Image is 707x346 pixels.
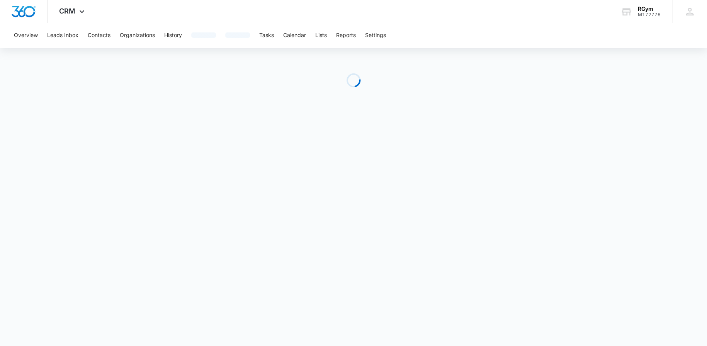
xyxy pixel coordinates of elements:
[283,23,306,48] button: Calendar
[88,23,110,48] button: Contacts
[14,23,38,48] button: Overview
[59,7,75,15] span: CRM
[638,12,661,17] div: account id
[365,23,386,48] button: Settings
[315,23,327,48] button: Lists
[336,23,356,48] button: Reports
[120,23,155,48] button: Organizations
[259,23,274,48] button: Tasks
[47,23,78,48] button: Leads Inbox
[164,23,182,48] button: History
[638,6,661,12] div: account name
